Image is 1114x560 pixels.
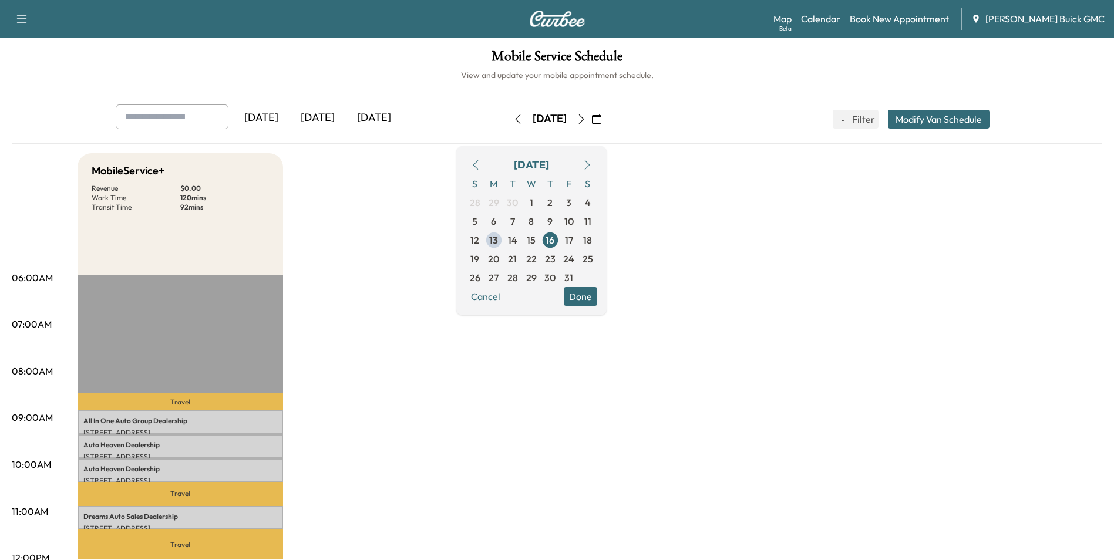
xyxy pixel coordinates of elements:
span: 23 [545,252,556,266]
p: [STREET_ADDRESS] [83,476,277,485]
p: 92 mins [180,203,269,212]
span: 19 [470,252,479,266]
span: 7 [510,214,515,228]
div: [DATE] [346,104,402,131]
button: Cancel [466,287,506,306]
span: 9 [547,214,553,228]
span: 10 [564,214,574,228]
div: [DATE] [533,112,567,126]
p: $ 0.00 [180,184,269,193]
span: 1 [530,195,533,210]
span: 16 [546,233,554,247]
span: 12 [470,233,479,247]
span: 6 [491,214,496,228]
p: Travel [78,529,283,559]
p: 10:00AM [12,457,51,471]
div: Beta [779,24,792,33]
span: 13 [489,233,498,247]
span: 20 [488,252,499,266]
span: 31 [564,271,573,285]
img: Curbee Logo [529,11,585,27]
p: Travel [78,393,283,410]
h6: View and update your mobile appointment schedule. [12,69,1102,81]
p: All In One Auto Group Dealership [83,416,277,426]
p: 08:00AM [12,364,53,378]
p: 06:00AM [12,271,53,285]
a: Calendar [801,12,840,26]
p: [STREET_ADDRESS] [83,524,277,533]
span: 15 [527,233,536,247]
span: 5 [472,214,477,228]
h1: Mobile Service Schedule [12,49,1102,69]
span: W [522,174,541,193]
p: [STREET_ADDRESS] [83,452,277,461]
span: F [560,174,578,193]
div: [DATE] [514,157,549,173]
button: Modify Van Schedule [888,110,990,129]
p: Work Time [92,193,180,203]
p: Transit Time [92,203,180,212]
h5: MobileService+ [92,163,164,179]
span: 4 [585,195,591,210]
span: 26 [470,271,480,285]
span: Filter [852,112,873,126]
span: T [541,174,560,193]
span: [PERSON_NAME] Buick GMC [985,12,1105,26]
p: Revenue [92,184,180,193]
p: Auto Heaven Dealership [83,464,277,474]
span: 30 [544,271,556,285]
span: 21 [508,252,517,266]
p: Dreams Auto Sales Dealership [83,512,277,521]
p: 11:00AM [12,504,48,518]
p: 120 mins [180,193,269,203]
button: Done [564,287,597,306]
p: Auto Heaven Dealership [83,440,277,450]
span: 14 [508,233,517,247]
span: S [578,174,597,193]
span: 24 [563,252,574,266]
p: 07:00AM [12,317,52,331]
button: Filter [833,110,879,129]
span: 2 [547,195,553,210]
span: 17 [565,233,573,247]
div: [DATE] [290,104,346,131]
span: 22 [526,252,537,266]
span: 28 [507,271,518,285]
p: Travel [78,482,283,505]
span: M [484,174,503,193]
span: 28 [470,195,480,210]
span: 27 [489,271,499,285]
a: Book New Appointment [850,12,949,26]
span: T [503,174,522,193]
p: [STREET_ADDRESS] [83,428,277,437]
span: 29 [489,195,499,210]
span: S [466,174,484,193]
p: 09:00AM [12,410,53,424]
span: 3 [566,195,571,210]
span: 18 [583,233,592,247]
a: MapBeta [773,12,792,26]
span: 8 [529,214,534,228]
div: [DATE] [233,104,290,131]
span: 25 [583,252,593,266]
span: 11 [584,214,591,228]
span: 30 [507,195,518,210]
span: 29 [526,271,537,285]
